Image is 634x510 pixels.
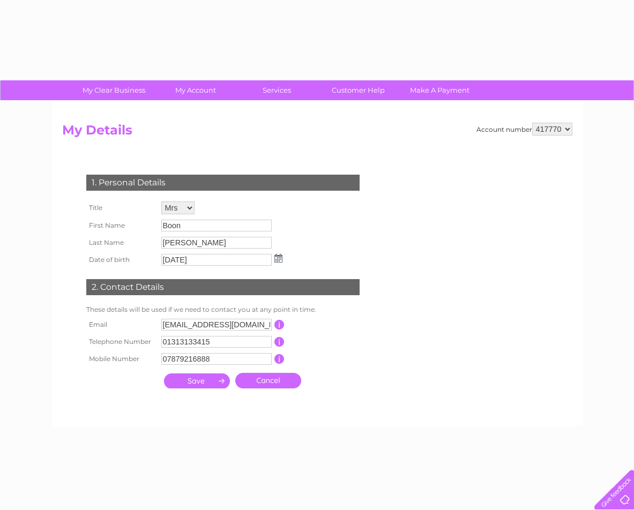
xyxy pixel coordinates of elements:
[62,123,572,143] h2: My Details
[84,333,159,350] th: Telephone Number
[274,320,285,329] input: Information
[476,123,572,136] div: Account number
[84,234,159,251] th: Last Name
[84,199,159,217] th: Title
[235,373,301,388] a: Cancel
[396,80,484,100] a: Make A Payment
[233,80,321,100] a: Services
[274,254,282,262] img: ...
[151,80,240,100] a: My Account
[86,279,360,295] div: 2. Contact Details
[164,373,230,388] input: Submit
[314,80,402,100] a: Customer Help
[84,316,159,333] th: Email
[70,80,158,100] a: My Clear Business
[274,337,285,347] input: Information
[84,217,159,234] th: First Name
[84,303,362,316] td: These details will be used if we need to contact you at any point in time.
[274,354,285,364] input: Information
[84,251,159,268] th: Date of birth
[84,350,159,367] th: Mobile Number
[86,175,360,191] div: 1. Personal Details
